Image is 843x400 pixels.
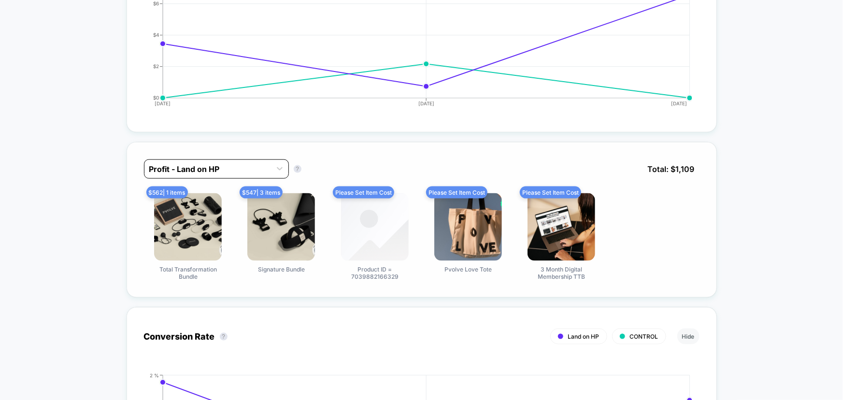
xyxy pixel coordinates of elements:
img: Pvolve Love Tote [434,193,502,261]
tspan: $0 [153,95,159,100]
tspan: [DATE] [155,100,171,106]
span: Please Set Item Cost [426,186,487,199]
tspan: [DATE] [418,100,434,106]
span: Please Set Item Cost [333,186,394,199]
img: Total Transformation Bundle [154,193,222,261]
tspan: [DATE] [671,100,687,106]
span: Please Set Item Cost [520,186,581,199]
span: $ 547 | 3 items [240,186,283,199]
span: Land on HP [568,333,600,340]
img: Product ID = 7039882166329 [341,193,409,261]
span: Product ID = 7039882166329 [339,266,411,280]
span: Total: $ 1,109 [643,159,700,179]
button: Hide [677,329,700,344]
span: Total Transformation Bundle [152,266,224,280]
tspan: $4 [153,32,159,38]
button: ? [294,165,301,173]
span: CONTROL [630,333,658,340]
span: $ 562 | 1 items [146,186,188,199]
span: 3 Month Digital Membership TTB [525,266,598,280]
img: Signature Bundle [247,193,315,261]
span: Signature Bundle [258,266,305,273]
tspan: $6 [153,0,159,6]
tspan: 2 % [150,372,159,378]
span: Pvolve Love Tote [444,266,492,273]
button: ? [220,333,228,341]
img: 3 Month Digital Membership TTB [528,193,595,261]
tspan: $2 [153,63,159,69]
